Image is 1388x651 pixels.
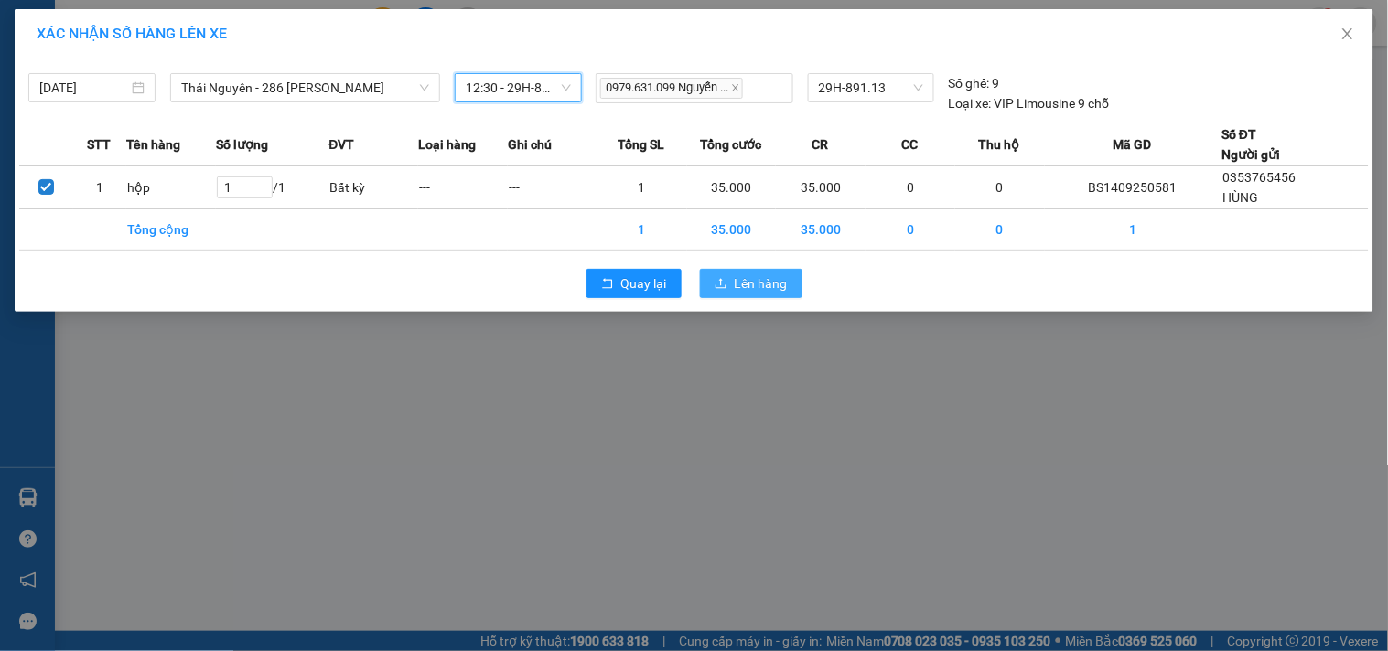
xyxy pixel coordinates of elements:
div: VIP Limousine 9 chỗ [949,93,1110,113]
td: 1 [597,209,687,251]
input: 14/09/2025 [39,78,128,98]
td: 1 [1045,209,1222,251]
span: ĐVT [328,134,354,155]
td: 35.000 [687,209,777,251]
div: Số ĐT Người gửi [1221,124,1280,165]
span: Tên hàng [126,134,180,155]
span: 0979.631.099 Nguyễn ... [600,78,743,99]
td: 35.000 [687,166,777,209]
span: upload [715,277,727,292]
div: 9 [949,73,1000,93]
span: Ghi chú [508,134,552,155]
span: XÁC NHẬN SỐ HÀNG LÊN XE [37,25,227,42]
td: BS1409250581 [1045,166,1222,209]
span: Thái Nguyên - 286 Nguyễn Trãi [181,74,429,101]
span: Lên hàng [735,273,788,293]
span: Quay lại [621,273,667,293]
td: 0 [866,166,955,209]
td: hộp [126,166,216,209]
span: Mã GD [1114,134,1152,155]
button: uploadLên hàng [700,269,802,298]
span: CC [902,134,919,155]
span: Số ghế: [949,73,990,93]
td: 1 [73,166,127,209]
td: / 1 [216,166,328,209]
span: Tổng cước [700,134,761,155]
button: rollbackQuay lại [586,269,682,298]
span: Loại xe: [949,93,992,113]
td: 35.000 [776,166,866,209]
span: CR [812,134,829,155]
td: 1 [597,166,687,209]
span: Tổng SL [619,134,665,155]
span: Số lượng [216,134,268,155]
td: 0 [866,209,955,251]
td: Bất kỳ [328,166,418,209]
span: down [419,82,430,93]
span: rollback [601,277,614,292]
td: 0 [955,166,1045,209]
td: Tổng cộng [126,209,216,251]
span: close [731,83,740,92]
span: Loại hàng [418,134,476,155]
span: 29H-891.13 [819,74,923,101]
td: --- [508,166,597,209]
td: 35.000 [776,209,866,251]
td: 0 [955,209,1045,251]
td: --- [418,166,508,209]
span: 0353765456 [1222,170,1296,185]
span: 12:30 - 29H-891.13 [466,74,571,101]
button: Close [1322,9,1373,60]
span: close [1340,27,1355,41]
span: Thu hộ [979,134,1020,155]
span: STT [88,134,112,155]
span: HÙNG [1222,190,1258,205]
